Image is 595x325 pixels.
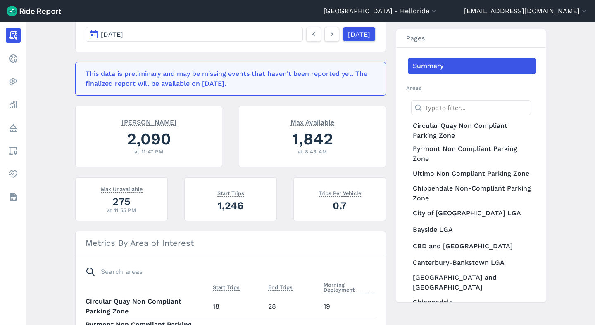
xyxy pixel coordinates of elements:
[6,120,21,135] a: Policy
[6,51,21,66] a: Realtime
[408,238,536,254] a: CBD and [GEOGRAPHIC_DATA]
[324,280,376,293] span: Morning Deployment
[249,148,376,155] div: at 8:43 AM
[408,119,536,142] a: Circular Quay Non Compliant Parking Zone
[101,184,143,193] span: Max Unavailable
[195,198,267,213] div: 1,246
[6,74,21,89] a: Heatmaps
[6,167,21,181] a: Health
[408,165,536,182] a: Ultimo Non Compliant Parking Zone
[268,283,293,292] button: End Trips
[209,295,265,318] td: 18
[408,142,536,165] a: Pyrmont Non Compliant Parking Zone
[396,29,546,48] h3: Pages
[408,271,536,294] a: [GEOGRAPHIC_DATA] and [GEOGRAPHIC_DATA]
[343,27,376,42] a: [DATE]
[121,118,176,126] span: [PERSON_NAME]
[324,6,438,16] button: [GEOGRAPHIC_DATA] - Helloride
[408,58,536,74] a: Summary
[408,294,536,311] a: Chippendale
[304,198,376,213] div: 0.7
[86,194,157,209] div: 275
[464,6,588,16] button: [EMAIL_ADDRESS][DOMAIN_NAME]
[408,205,536,221] a: City of [GEOGRAPHIC_DATA] LGA
[86,27,303,42] button: [DATE]
[213,283,240,292] button: Start Trips
[6,97,21,112] a: Analyze
[265,295,320,318] td: 28
[76,231,386,254] h3: Metrics By Area of Interest
[81,264,371,279] input: Search areas
[268,283,293,291] span: End Trips
[213,283,240,291] span: Start Trips
[324,280,376,295] button: Morning Deployment
[86,148,212,155] div: at 11:47 PM
[101,31,123,38] span: [DATE]
[408,254,536,271] a: Canterbury-Bankstown LGA
[6,28,21,43] a: Report
[320,295,376,318] td: 19
[86,69,371,89] div: This data is preliminary and may be missing events that haven't been reported yet. The finalized ...
[319,188,361,197] span: Trips Per Vehicle
[6,144,21,158] a: Areas
[408,221,536,238] a: Bayside LGA
[86,127,212,150] div: 2,090
[7,6,61,16] img: Ride Report
[249,127,376,150] div: 1,842
[406,84,536,92] h2: Areas
[408,182,536,205] a: Chippendale Non-Compliant Parking Zone
[290,118,334,126] span: Max Available
[217,188,244,197] span: Start Trips
[411,100,531,115] input: Type to filter...
[6,190,21,205] a: Datasets
[86,206,157,214] div: at 11:55 PM
[86,295,209,318] th: Circular Quay Non Compliant Parking Zone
